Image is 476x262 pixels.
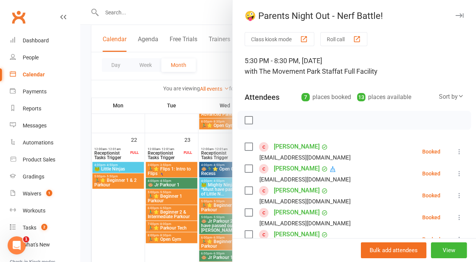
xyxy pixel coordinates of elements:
div: 7 [301,93,310,101]
div: 🤪 Parents Night Out - Nerf Battle! [233,11,476,21]
div: Dashboard [23,37,49,43]
button: Bulk add attendees [361,242,426,258]
div: Waivers [23,191,41,197]
div: Calendar [23,71,45,78]
div: Booked [422,193,440,198]
a: [PERSON_NAME] [274,163,320,175]
a: Clubworx [9,8,28,26]
button: View [431,242,467,258]
div: Payments [23,88,47,95]
a: Calendar [10,66,80,83]
div: 13 [357,93,365,101]
button: Class kiosk mode [245,32,314,46]
div: Booked [422,149,440,154]
span: with The Movement Park Staff [245,67,337,75]
div: People [23,54,39,60]
div: places available [357,92,411,102]
a: Reports [10,100,80,117]
span: 2 [41,224,47,230]
a: Workouts [10,202,80,219]
span: 1 [23,236,29,242]
div: Product Sales [23,157,55,163]
a: Dashboard [10,32,80,49]
div: Attendees [245,92,279,102]
div: Messages [23,122,47,129]
a: Product Sales [10,151,80,168]
a: Automations [10,134,80,151]
a: [PERSON_NAME] [274,228,320,240]
div: Booked [422,215,440,220]
div: Booked [422,237,440,242]
a: [PERSON_NAME] [274,206,320,219]
div: [EMAIL_ADDRESS][DOMAIN_NAME] [259,197,351,206]
a: Tasks 2 [10,219,80,236]
span: at Full Facility [337,67,378,75]
a: Waivers 1 [10,185,80,202]
span: 1 [46,190,52,196]
button: Roll call [320,32,367,46]
div: [EMAIL_ADDRESS][DOMAIN_NAME] [259,153,351,163]
div: Automations [23,140,53,146]
div: Booked [422,171,440,176]
a: Payments [10,83,80,100]
a: [PERSON_NAME] [274,184,320,197]
a: [PERSON_NAME] [274,141,320,153]
div: [EMAIL_ADDRESS][DOMAIN_NAME] [259,175,351,184]
div: Sort by [439,92,464,102]
a: Gradings [10,168,80,185]
a: What's New [10,236,80,253]
div: Workouts [23,208,45,214]
div: places booked [301,92,351,102]
div: Tasks [23,225,36,231]
div: [EMAIL_ADDRESS][DOMAIN_NAME] [259,219,351,228]
iframe: Intercom live chat [8,236,26,254]
div: 5:30 PM - 8:30 PM, [DATE] [245,56,464,77]
div: Gradings [23,174,44,180]
a: People [10,49,80,66]
a: Messages [10,117,80,134]
div: Reports [23,105,41,112]
div: What's New [23,242,50,248]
